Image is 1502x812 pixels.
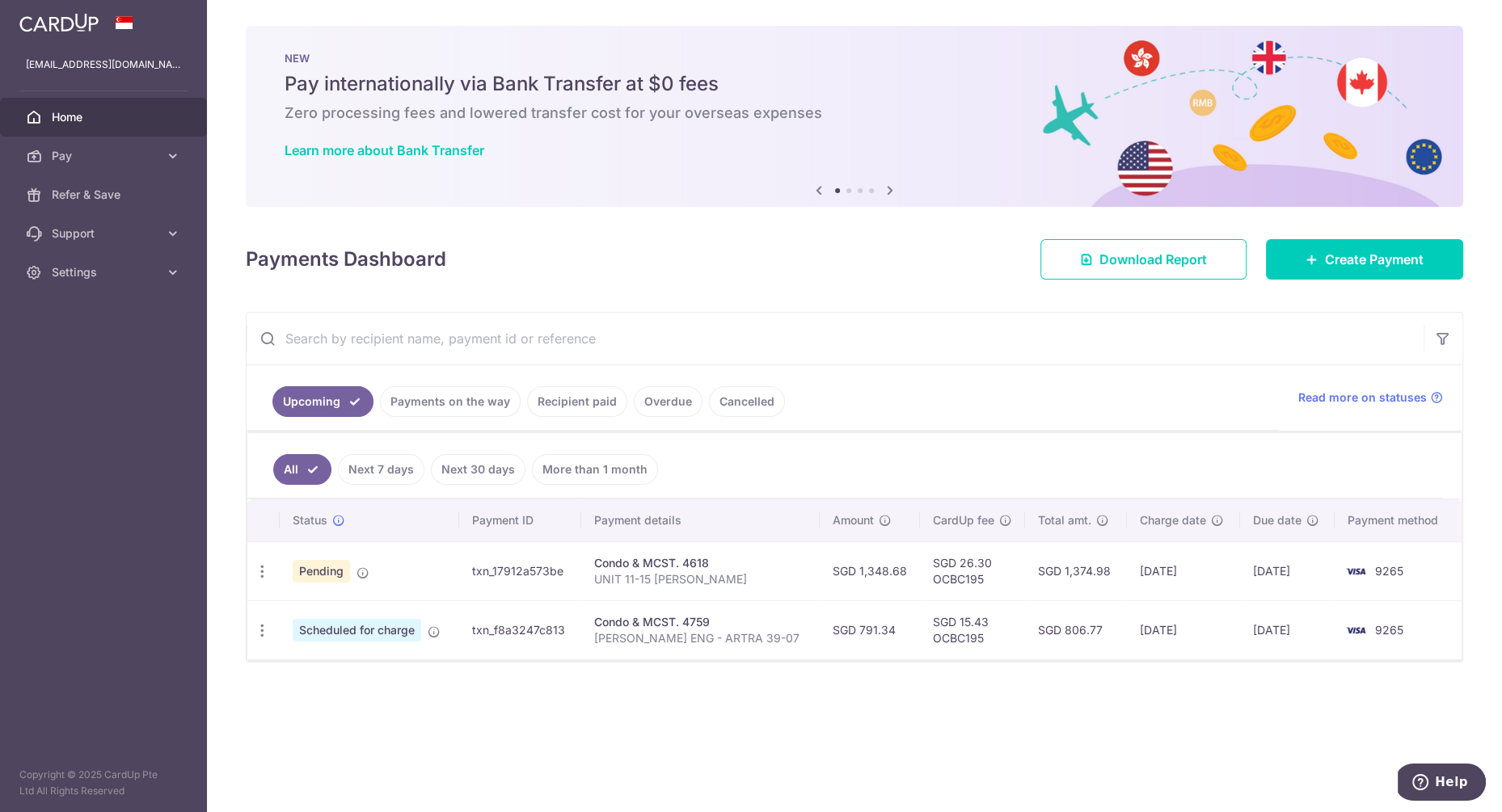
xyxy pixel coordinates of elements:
[594,614,807,630] div: Condo & MCST. 4759
[1340,621,1372,640] img: Bank Card
[933,512,994,528] span: CardUp fee
[285,71,1424,97] h5: Pay internationally via Bank Transfer at $0 fees
[581,499,820,541] th: Payment details
[19,13,99,32] img: CardUp
[246,245,446,274] h4: Payments Dashboard
[920,541,1025,600] td: SGD 26.30 OCBC195
[52,264,158,280] span: Settings
[52,225,158,242] span: Support
[285,103,1424,123] h6: Zero processing fees and lowered transfer cost for your overseas expenses
[273,454,331,485] a: All
[431,454,525,485] a: Next 30 days
[820,600,920,659] td: SGD 791.34
[709,386,785,417] a: Cancelled
[1099,250,1207,269] span: Download Report
[1140,512,1206,528] span: Charge date
[1325,250,1424,269] span: Create Payment
[1266,239,1463,280] a: Create Payment
[26,57,181,73] p: [EMAIL_ADDRESS][DOMAIN_NAME]
[272,386,373,417] a: Upcoming
[532,454,658,485] a: More than 1 month
[1340,562,1372,581] img: Bank Card
[1127,600,1240,659] td: [DATE]
[293,512,327,528] span: Status
[52,109,158,125] span: Home
[1240,600,1335,659] td: [DATE]
[52,187,158,203] span: Refer & Save
[1040,239,1247,280] a: Download Report
[293,560,350,583] span: Pending
[833,512,874,528] span: Amount
[920,600,1025,659] td: SGD 15.43 OCBC195
[594,555,807,571] div: Condo & MCST. 4618
[459,541,582,600] td: txn_17912a573be
[293,619,421,642] span: Scheduled for charge
[52,148,158,164] span: Pay
[1038,512,1091,528] span: Total amt.
[1335,499,1462,541] th: Payment method
[247,313,1424,364] input: Search by recipient name, payment id or reference
[246,26,1463,207] img: Bank transfer banner
[1298,389,1443,406] a: Read more on statuses
[820,541,920,600] td: SGD 1,348.68
[380,386,521,417] a: Payments on the way
[1298,389,1427,406] span: Read more on statuses
[459,499,582,541] th: Payment ID
[1025,541,1127,600] td: SGD 1,374.98
[338,454,424,485] a: Next 7 days
[1253,512,1302,528] span: Due date
[594,630,807,646] p: [PERSON_NAME] ENG - ARTRA 39-07
[459,600,582,659] td: txn_f8a3247c813
[1127,541,1240,600] td: [DATE]
[1375,564,1403,578] span: 9265
[1025,600,1127,659] td: SGD 806.77
[1398,764,1486,804] iframe: Opens a widget where you can find more information
[527,386,627,417] a: Recipient paid
[594,571,807,587] p: UNIT 11-15 [PERSON_NAME]
[285,52,1424,65] p: NEW
[1375,623,1403,637] span: 9265
[285,142,484,158] a: Learn more about Bank Transfer
[1240,541,1335,600] td: [DATE]
[634,386,702,417] a: Overdue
